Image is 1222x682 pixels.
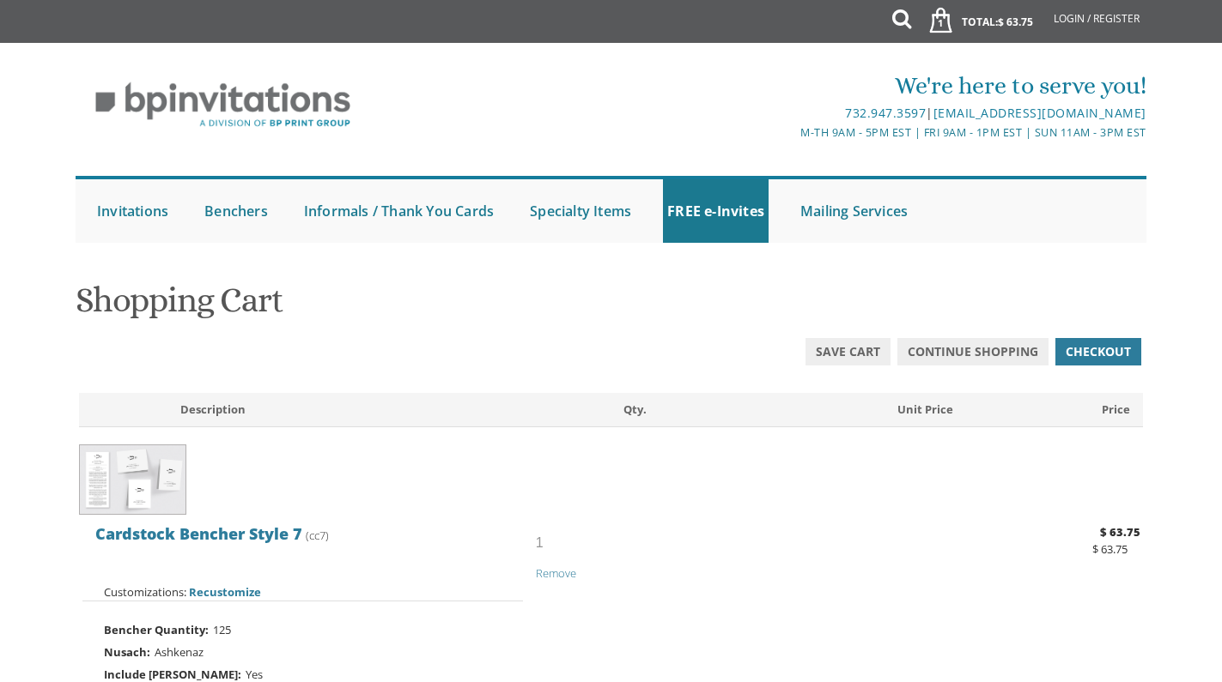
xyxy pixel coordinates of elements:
span: Nusach: [104,641,150,663]
img: Show product details for Cardstock Bencher Style 7 [79,444,186,516]
span: 125 [213,622,231,637]
a: Specialty Items [526,179,635,243]
a: Informals / Thank You Cards [300,179,498,243]
a: Continue Shopping [897,338,1049,365]
a: FREE e-Invites [663,179,769,243]
span: Cardstock Bencher Style 7 [95,523,302,544]
img: BP Invitation Loft [76,69,370,141]
a: Cardstock Bencher Style 7 [95,527,302,543]
div: Qty. [611,401,788,418]
span: $ 63.75 [998,15,1033,29]
span: Yes [246,667,263,682]
a: [EMAIL_ADDRESS][DOMAIN_NAME] [933,105,1146,121]
span: 1 [932,16,950,30]
span: $ 63.75 [1100,524,1140,540]
div: | [434,103,1146,124]
a: Save Cart [806,338,891,365]
a: 732.947.3597 [845,105,926,121]
h1: Shopping Cart [76,281,1146,332]
a: Benchers [200,179,272,243]
span: $ 63.75 [1092,541,1128,557]
span: Checkout [1066,343,1131,360]
strong: Customizations: [104,584,186,600]
a: Recustomize [189,584,261,600]
span: Continue Shopping [908,343,1038,360]
a: Invitations [93,179,173,243]
span: Bencher Quantity: [104,619,209,641]
a: Mailing Services [796,179,912,243]
span: (cc7) [306,528,329,543]
a: Remove [536,564,576,581]
iframe: chat widget [1150,613,1205,665]
div: Price [966,401,1144,418]
div: Unit Price [788,401,966,418]
a: Checkout [1055,338,1141,365]
div: We're here to serve you! [434,69,1146,103]
div: M-Th 9am - 5pm EST | Fri 9am - 1pm EST | Sun 11am - 3pm EST [434,124,1146,142]
span: Remove [536,565,576,581]
span: Save Cart [816,343,880,360]
div: Description [167,401,611,418]
span: Ashkenaz [155,644,204,660]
